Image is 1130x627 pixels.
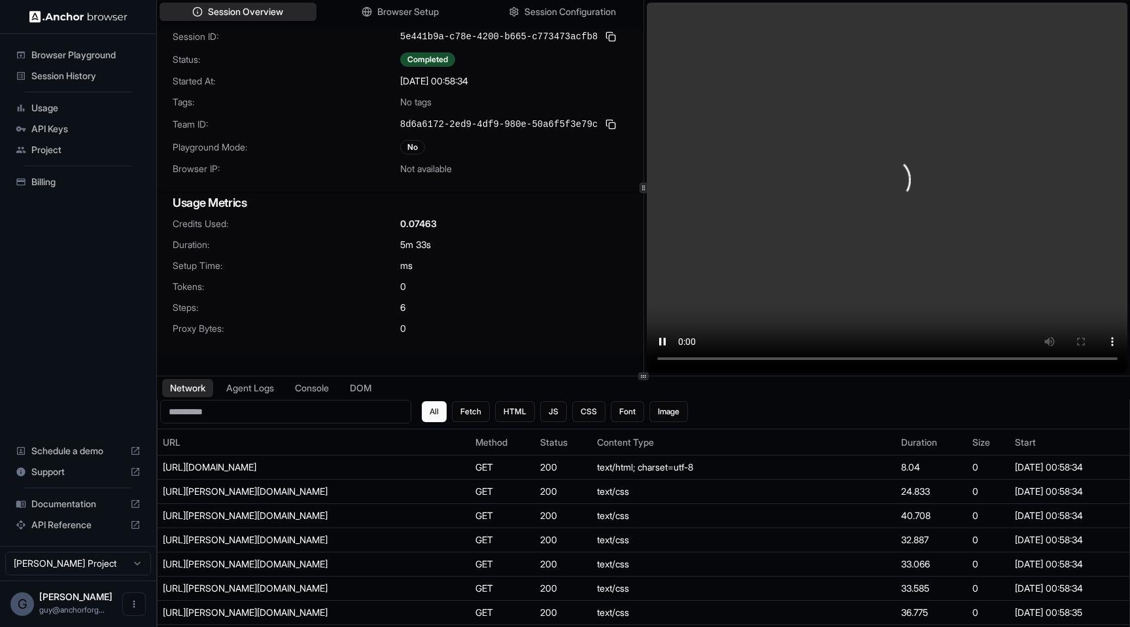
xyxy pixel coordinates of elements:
span: Steps: [173,301,400,314]
img: Anchor Logo [29,10,128,23]
button: All [422,401,447,422]
td: 0 [967,528,1010,552]
td: 0 [967,601,1010,625]
span: Setup Time: [173,259,400,272]
td: text/css [592,528,896,552]
span: Schedule a demo [31,444,125,457]
span: Team ID: [173,118,400,131]
div: Support [10,461,146,482]
td: text/html; charset=utf-8 [592,456,896,480]
span: Browser IP: [173,162,400,175]
td: [DATE] 00:58:34 [1010,528,1129,552]
div: Usage [10,98,146,118]
span: Tags: [173,96,400,109]
div: Session History [10,65,146,86]
div: https://a.slack-edge.com/bv1-13-br/marketing-style-footer.b8665cfb462968f62573.min.css [163,558,359,571]
td: 0 [967,577,1010,601]
div: https://a.slack-edge.com/bv1-13-br/marketing-style-onetrust-banner.80ccb99235027e6690e3.min.css [163,582,359,595]
span: Browser Playground [31,48,141,62]
td: [DATE] 00:58:34 [1010,456,1129,480]
td: [DATE] 00:58:34 [1010,480,1129,504]
button: Agent Logs [218,379,282,397]
td: 24.833 [896,480,967,504]
td: [DATE] 00:58:34 [1010,552,1129,577]
td: 200 [535,480,592,504]
td: text/css [592,552,896,577]
td: GET [470,577,534,601]
button: Open menu [122,592,146,616]
button: CSS [572,401,606,422]
td: 40.708 [896,504,967,528]
button: HTML [495,401,535,422]
span: API Reference [31,518,125,531]
td: 0 [967,552,1010,577]
div: URL [163,436,465,449]
td: GET [470,601,534,625]
td: 0 [967,504,1010,528]
span: Not available [400,162,452,175]
td: 200 [535,528,592,552]
td: [DATE] 00:58:34 [1010,577,1129,601]
span: Support [31,465,125,478]
td: text/css [592,601,896,625]
td: 33.585 [896,577,967,601]
span: Session Configuration [524,5,616,18]
span: Credits Used: [173,217,400,230]
button: Network [162,379,213,397]
td: 36.775 [896,601,967,625]
span: Started At: [173,75,400,88]
td: [DATE] 00:58:35 [1010,601,1129,625]
span: API Keys [31,122,141,135]
div: API Keys [10,118,146,139]
div: Billing [10,171,146,192]
span: 8d6a6172-2ed9-4df9-980e-50a6f5f3e79c [400,118,598,131]
td: text/css [592,577,896,601]
div: G [10,592,34,616]
span: Tokens: [173,280,400,293]
td: 200 [535,577,592,601]
button: JS [540,401,567,422]
td: 200 [535,601,592,625]
div: Content Type [597,436,891,449]
td: text/css [592,480,896,504]
div: API Reference [10,514,146,535]
span: Browser Setup [377,5,439,18]
span: Session ID: [173,30,400,43]
span: ms [400,259,413,272]
td: GET [470,456,534,480]
td: 200 [535,456,592,480]
span: Documentation [31,497,125,511]
div: https://europiel.slack.com/?no_sso=1&redir=%2Fadmin [163,461,359,474]
div: Project [10,139,146,160]
span: Usage [31,101,141,115]
div: Browser Playground [10,45,146,65]
span: Status: [173,53,400,66]
td: text/css [592,504,896,528]
div: Status [540,436,587,449]
td: 33.066 [896,552,967,577]
span: 5e441b9a-c78e-4200-b665-c773473acfb8 [400,30,598,43]
span: Project [31,143,141,156]
span: Playground Mode: [173,141,400,154]
div: Duration [901,436,962,449]
span: Proxy Bytes: [173,322,400,335]
button: Fetch [452,401,490,422]
h3: Usage Metrics [173,194,628,212]
span: No tags [400,96,432,109]
span: guy@anchorforge.io [39,605,105,615]
td: GET [470,528,534,552]
span: 0 [400,280,406,293]
button: Console [287,379,337,397]
span: Session Overview [208,5,283,18]
td: GET [470,552,534,577]
div: https://a.slack-edge.com/bv1-13-br/rollup-style-slack-kit-helpers.5e90547af8ff7d44e076.min.css [163,606,359,619]
span: 6 [400,301,405,314]
div: Documentation [10,493,146,514]
span: 0 [400,322,406,335]
div: https://a.slack-edge.com/bv1-13-br/rollup-style-plastic.1426bbd0564695e92e4d.min.css [163,509,359,522]
td: 0 [967,480,1010,504]
div: Method [475,436,529,449]
td: 32.887 [896,528,967,552]
span: 0.07463 [400,217,437,230]
span: [DATE] 00:58:34 [400,75,468,88]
